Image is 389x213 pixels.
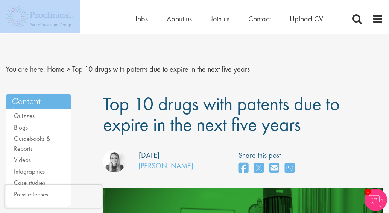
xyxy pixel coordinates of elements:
a: Jobs [135,14,148,24]
iframe: reCAPTCHA [5,185,102,208]
a: Upload CV [290,14,323,24]
a: Infographics [14,167,45,175]
a: [PERSON_NAME] [138,161,193,171]
span: 1 [365,189,371,195]
img: Hannah Burke [103,150,126,172]
span: Top 10 drugs with patents due to expire in the next five years [103,92,340,136]
a: share on email [269,160,279,177]
a: Join us [211,14,229,24]
a: Videos [14,156,31,164]
a: Guidebooks & Reports [14,134,50,153]
a: Contact [248,14,271,24]
a: share on twitter [254,160,264,177]
div: [DATE] [139,150,160,161]
img: Chatbot [365,189,387,211]
label: Share this post [239,150,298,161]
a: Quizzes [14,112,35,120]
a: breadcrumb link [47,64,65,74]
span: Top 10 drugs with patents due to expire in the next five years [72,64,250,74]
a: Case studies [14,178,45,187]
a: About us [167,14,192,24]
a: share on facebook [239,160,248,177]
span: > [67,64,70,74]
a: Blogs [14,123,28,131]
h3: Content types [6,94,71,110]
a: share on whats app [285,160,295,177]
span: You are here: [6,64,45,74]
